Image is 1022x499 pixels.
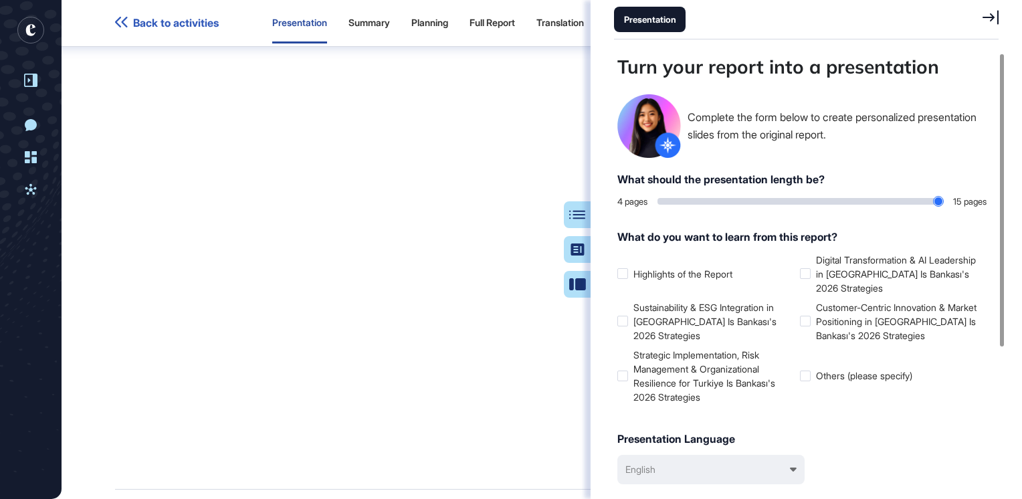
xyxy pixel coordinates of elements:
[348,17,390,29] div: Summary
[470,17,515,29] div: Full Report
[115,17,219,29] a: Back to activities
[617,53,987,81] div: Turn your report into a presentation
[411,17,448,29] div: Planning
[800,253,977,295] label: Digital Transformation & AI Leadership in [GEOGRAPHIC_DATA] Is Bankası's 2026 Strategies
[617,348,795,404] label: Strategic Implementation, Risk Management & Organizational Resilience for Turkiye Is Bankası's 20...
[800,369,977,383] label: Others (please specify)
[617,229,987,245] div: What do you want to learn from this report?
[133,17,219,29] span: Back to activities
[536,17,584,29] div: Translation
[17,17,44,43] div: entrapeer-logo
[617,171,987,187] div: What should the presentation length be?
[617,267,795,281] label: Highlights of the Report
[617,300,795,342] label: Sustainability & ESG Integration in [GEOGRAPHIC_DATA] Is Bankası's 2026 Strategies
[953,195,987,209] div: 15 pages
[617,94,681,158] img: reese-medium-with-bg.png
[625,462,655,476] div: English
[617,195,647,209] div: 4 pages
[688,109,987,143] div: Complete the form below to create personalized presentation slides from the original report.
[800,300,977,342] label: Customer-Centric Innovation & Market Positioning in [GEOGRAPHIC_DATA] Is Bankası's 2026 Strategies
[617,431,987,447] div: Presentation Language
[272,17,327,29] div: Presentation
[614,7,686,32] div: Presentation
